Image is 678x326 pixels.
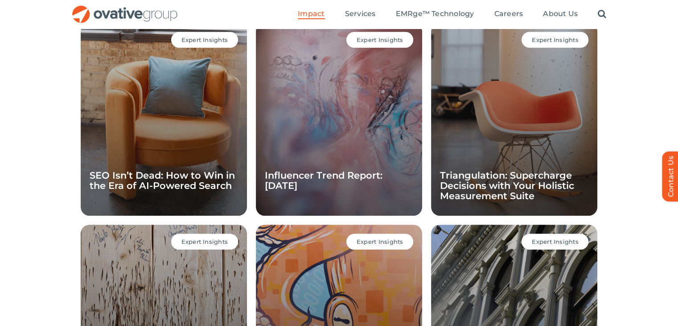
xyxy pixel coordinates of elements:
[90,170,235,191] a: SEO Isn’t Dead: How to Win in the Era of AI-Powered Search
[345,9,376,18] span: Services
[298,9,325,19] a: Impact
[265,170,382,191] a: Influencer Trend Report: [DATE]
[440,170,574,201] a: Triangulation: Supercharge Decisions with Your Holistic Measurement Suite
[395,9,474,18] span: EMRge™ Technology
[494,9,523,19] a: Careers
[543,9,578,18] span: About Us
[71,4,178,13] a: OG_Full_horizontal_RGB
[395,9,474,19] a: EMRge™ Technology
[345,9,376,19] a: Services
[494,9,523,18] span: Careers
[543,9,578,19] a: About Us
[598,9,606,19] a: Search
[298,9,325,18] span: Impact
